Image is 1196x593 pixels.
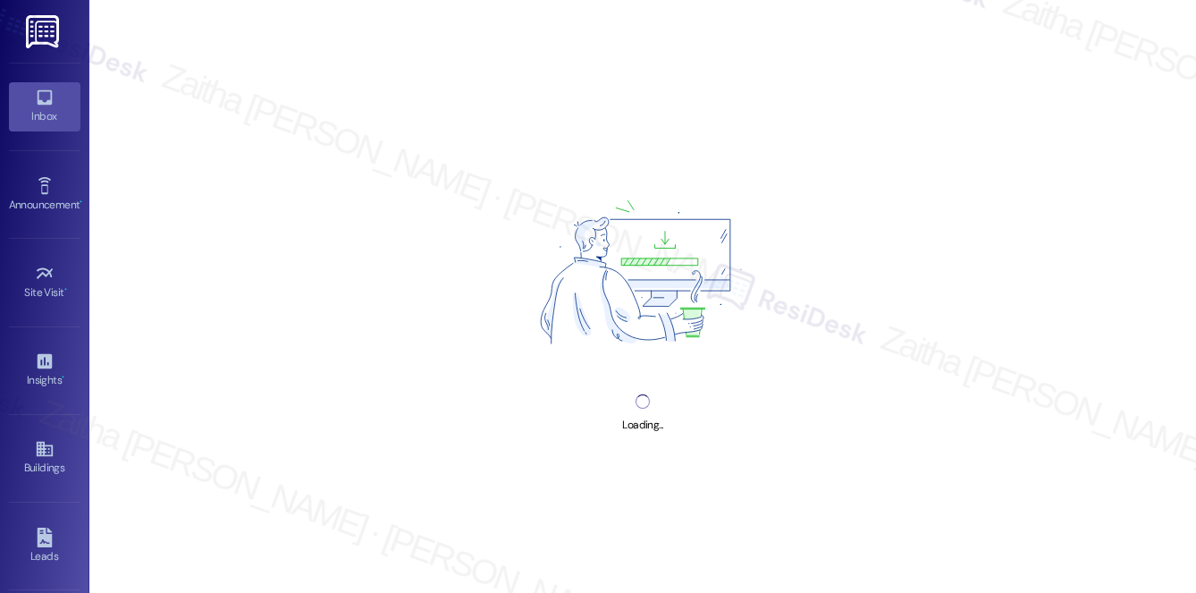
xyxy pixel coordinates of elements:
img: ResiDesk Logo [26,15,63,48]
a: Site Visit • [9,258,80,307]
a: Buildings [9,434,80,482]
span: • [80,196,82,208]
span: • [64,284,67,296]
div: Loading... [622,416,662,435]
a: Inbox [9,82,80,131]
a: Leads [9,522,80,571]
span: • [62,371,64,384]
a: Insights • [9,346,80,394]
